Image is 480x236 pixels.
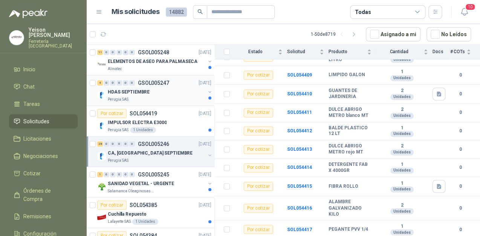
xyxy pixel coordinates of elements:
[97,213,106,222] img: Company Logo
[108,211,147,218] p: Cuchilla Repuesto
[450,164,471,171] b: 0
[234,45,287,60] th: Estado
[329,45,376,60] th: Producto
[110,172,116,177] div: 0
[311,28,360,40] div: 1 - 50 de 8719
[390,75,414,81] div: Unidades
[376,45,433,60] th: Cantidad
[376,181,428,187] b: 1
[450,109,471,116] b: 0
[376,143,428,149] b: 2
[97,141,103,147] div: 28
[130,127,156,133] div: 1 Unidades
[199,80,211,87] p: [DATE]
[123,80,128,86] div: 0
[287,147,312,152] a: SOL054413
[116,50,122,55] div: 0
[433,45,450,60] th: Docs
[376,125,428,131] b: 1
[129,80,135,86] div: 0
[9,97,78,111] a: Tareas
[97,80,103,86] div: 4
[244,145,273,154] div: Por cotizar
[329,184,358,190] b: FIBRA ROLLO
[390,208,414,214] div: Unidades
[108,97,128,103] p: Perugia SAS
[376,223,428,229] b: 1
[287,110,312,115] a: SOL054411
[97,182,106,191] img: Company Logo
[108,180,174,187] p: SANIDAD VEGETAL - URGENTE
[23,117,49,126] span: Solicitudes
[329,199,371,217] b: ALAMBRE GALVANIZADO KILO
[329,88,371,100] b: GUANTES DE JARDINERIA
[116,80,122,86] div: 0
[426,27,471,41] button: No Leídos
[9,114,78,129] a: Solicitudes
[97,170,213,194] a: 1 0 0 0 0 0 GSOL005245[DATE] Company LogoSANIDAD VEGETAL - URGENTESalamanca Oleaginosas SAS
[355,8,371,16] div: Todas
[123,50,128,55] div: 0
[376,107,428,113] b: 2
[108,119,167,126] p: IMPULSOR ELECTRA E3000
[199,49,211,56] p: [DATE]
[97,152,106,161] img: Company Logo
[244,70,273,80] div: Por cotizar
[166,8,187,17] span: 14882
[244,89,273,98] div: Por cotizar
[244,225,273,234] div: Por cotizar
[329,162,371,173] b: DETERGENTE FAB X 4000GR
[199,110,211,117] p: [DATE]
[9,62,78,77] a: Inicio
[23,187,70,203] span: Órdenes de Compra
[376,162,428,168] b: 1
[23,83,35,91] span: Chat
[123,172,128,177] div: 0
[450,146,471,153] b: 0
[329,49,365,55] span: Producto
[29,27,78,38] p: Yeison [PERSON_NAME]
[9,132,78,146] a: Licitaciones
[23,65,35,74] span: Inicio
[450,49,465,55] span: # COTs
[87,106,214,136] a: Por cotizarSOL054419[DATE] Company LogoIMPULSOR ELECTRA E3000Perugia SAS1 Unidades
[450,183,471,190] b: 0
[9,209,78,224] a: Remisiones
[138,50,169,55] p: GSOL005248
[23,135,51,143] span: Licitaciones
[110,141,116,147] div: 0
[23,169,41,178] span: Cotizar
[287,72,312,78] a: SOL054409
[197,9,203,14] span: search
[287,91,312,97] b: SOL054410
[287,205,312,210] a: SOL054416
[129,172,135,177] div: 0
[450,90,471,98] b: 0
[9,149,78,163] a: Negociaciones
[390,94,414,100] div: Unidades
[244,204,273,213] div: Por cotizar
[129,50,135,55] div: 0
[108,89,150,96] p: HDAS SEPTIEMBRE
[108,150,193,157] p: CA, [GEOGRAPHIC_DATA] SEPTIEMBRE
[108,158,128,164] p: Perugia SAS
[108,127,128,133] p: Perugia SAS
[123,141,128,147] div: 0
[390,229,414,235] div: Unidades
[244,108,273,117] div: Por cotizar
[450,204,471,211] b: 0
[108,188,155,194] p: Salamanca Oleaginosas SAS
[138,141,169,147] p: GSOL005246
[110,50,116,55] div: 0
[104,172,109,177] div: 0
[23,152,58,160] span: Negociaciones
[329,72,365,78] b: LIMPIDO GALON
[376,69,428,75] b: 1
[450,45,480,60] th: # COTs
[130,202,157,208] p: SOL054385
[23,212,51,221] span: Remisiones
